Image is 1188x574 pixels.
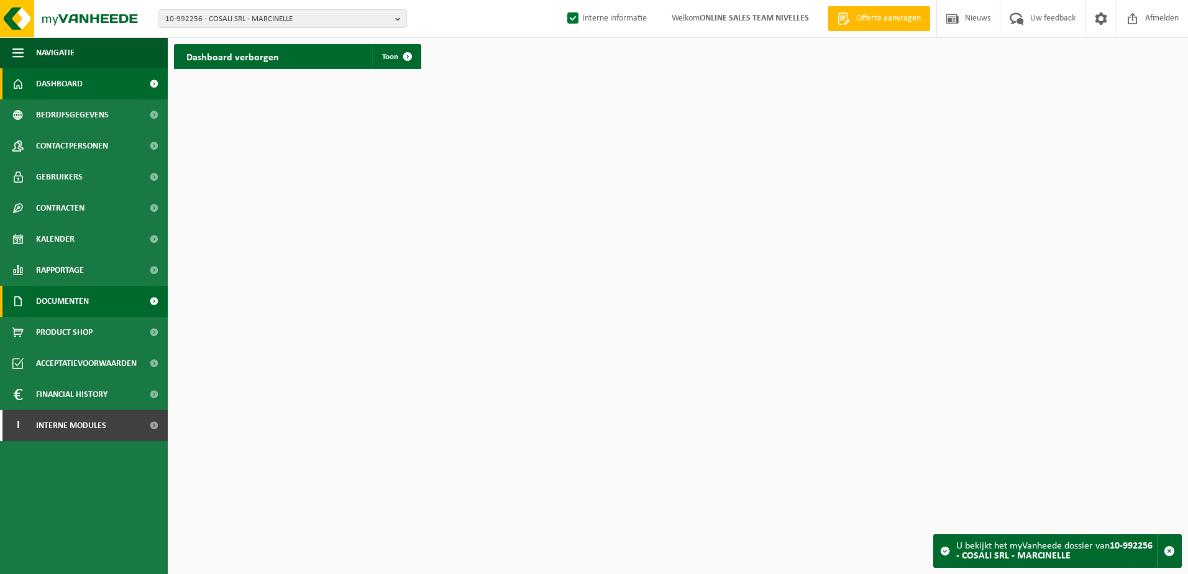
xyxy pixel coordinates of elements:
[36,379,107,410] span: Financial History
[36,193,85,224] span: Contracten
[956,541,1153,561] strong: 10-992256 - COSALI SRL - MARCINELLE
[12,410,24,441] span: I
[828,6,930,31] a: Offerte aanvragen
[956,535,1157,567] div: U bekijkt het myVanheede dossier van
[174,44,291,68] h2: Dashboard verborgen
[36,37,75,68] span: Navigatie
[382,53,398,61] span: Toon
[853,12,924,25] span: Offerte aanvragen
[36,130,108,162] span: Contactpersonen
[565,9,647,28] label: Interne informatie
[36,286,89,317] span: Documenten
[372,44,420,69] a: Toon
[36,348,137,379] span: Acceptatievoorwaarden
[700,14,809,23] strong: ONLINE SALES TEAM NIVELLES
[36,162,83,193] span: Gebruikers
[158,9,407,28] button: 10-992256 - COSALI SRL - MARCINELLE
[36,410,106,441] span: Interne modules
[36,224,75,255] span: Kalender
[165,10,390,29] span: 10-992256 - COSALI SRL - MARCINELLE
[36,99,109,130] span: Bedrijfsgegevens
[36,317,93,348] span: Product Shop
[36,255,84,286] span: Rapportage
[36,68,83,99] span: Dashboard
